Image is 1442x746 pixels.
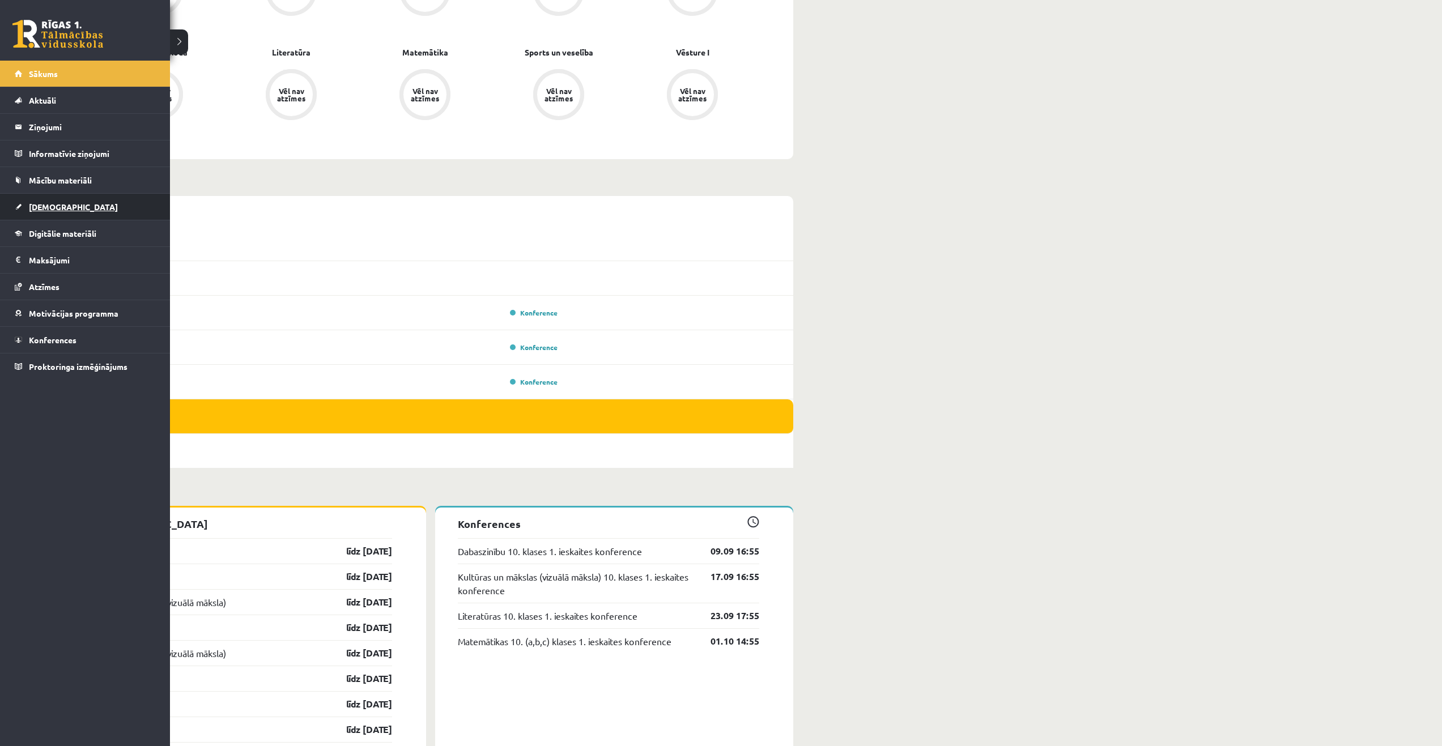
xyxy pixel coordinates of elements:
a: Literatūras 10. klases 1. ieskaites konference [458,609,637,623]
a: Maksājumi [15,247,156,273]
a: 09.09 16:55 [694,544,759,558]
a: 17.09 16:55 [694,570,759,583]
a: Vēl nav atzīmes [492,69,626,122]
a: līdz [DATE] [326,595,392,609]
a: Digitālie materiāli [15,220,156,246]
a: Rīgas 1. Tālmācības vidusskola [12,20,103,48]
span: Digitālie materiāli [29,228,96,238]
div: Vēl nav atzīmes [409,87,441,102]
legend: Ziņojumi [29,114,156,140]
a: Vēl nav atzīmes [626,69,759,122]
a: [DEMOGRAPHIC_DATA] [15,194,156,220]
a: Vēsture I [676,46,709,58]
a: Vēl nav atzīmes [358,69,492,122]
a: Literatūra [272,46,310,58]
div: Vēl nav atzīmes [275,87,307,102]
a: 01.10 14:55 [694,634,759,648]
a: līdz [DATE] [326,723,392,736]
a: Sākums [15,61,156,87]
a: līdz [DATE] [326,544,392,558]
legend: Maksājumi [29,247,156,273]
a: līdz [DATE] [326,646,392,660]
a: līdz [DATE] [326,672,392,685]
a: Aktuāli [15,87,156,113]
a: līdz [DATE] [326,570,392,583]
span: Konferences [29,335,76,345]
a: Konference [510,343,558,352]
a: Motivācijas programma [15,300,156,326]
a: Atzīmes [15,274,156,300]
a: Konference [510,377,558,386]
p: Tuvākās aktivitātes [73,485,789,501]
span: Sākums [29,69,58,79]
a: Kultūras un mākslas (vizuālā māksla) 10. klases 1. ieskaites konference [458,570,694,597]
div: Vēl nav atzīmes [677,87,708,102]
a: Konferences [15,327,156,353]
span: Atzīmes [29,282,59,292]
a: Informatīvie ziņojumi [15,140,156,167]
p: Konferences [458,516,759,531]
legend: Informatīvie ziņojumi [29,140,156,167]
a: Vēl nav atzīmes [224,69,358,122]
span: Proktoringa izmēģinājums [29,361,127,372]
a: līdz [DATE] [326,697,392,711]
span: [DEMOGRAPHIC_DATA] [29,202,118,212]
div: Vēl nav atzīmes [543,87,575,102]
a: Sports un veselība [525,46,593,58]
span: Aktuāli [29,95,56,105]
span: Motivācijas programma [29,308,118,318]
a: Dabaszinību 10. klases 1. ieskaites konference [458,544,642,558]
div: (01.09 - 07.09) [68,196,793,227]
a: līdz [DATE] [326,621,392,634]
a: Matemātikas 10. (a,b,c) klases 1. ieskaites konference [458,634,671,648]
a: Konference [510,308,558,317]
a: Matemātika [402,46,448,58]
p: [DEMOGRAPHIC_DATA] [91,516,392,531]
a: Proktoringa izmēģinājums [15,353,156,380]
span: Mācību materiāli [29,175,92,185]
p: Nedēļa [73,174,789,189]
a: Ziņojumi [15,114,156,140]
a: Mācību materiāli [15,167,156,193]
a: 23.09 17:55 [694,609,759,623]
